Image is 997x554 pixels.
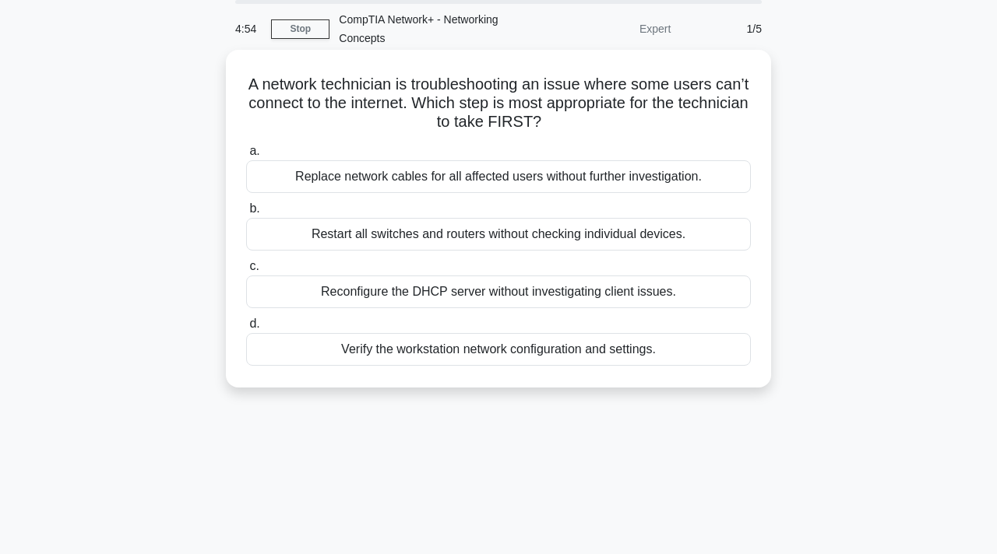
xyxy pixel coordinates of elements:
div: Expert [544,13,680,44]
h5: A network technician is troubleshooting an issue where some users can’t connect to the internet. ... [245,75,752,132]
div: 4:54 [226,13,271,44]
div: Reconfigure the DHCP server without investigating client issues. [246,275,751,308]
span: c. [249,259,259,272]
span: b. [249,202,259,215]
span: d. [249,317,259,330]
div: CompTIA Network+ - Networking Concepts [329,4,544,54]
div: Replace network cables for all affected users without further investigation. [246,160,751,193]
a: Stop [271,19,329,39]
span: a. [249,144,259,157]
div: Restart all switches and routers without checking individual devices. [246,218,751,251]
div: 1/5 [680,13,771,44]
div: Verify the workstation network configuration and settings. [246,333,751,366]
